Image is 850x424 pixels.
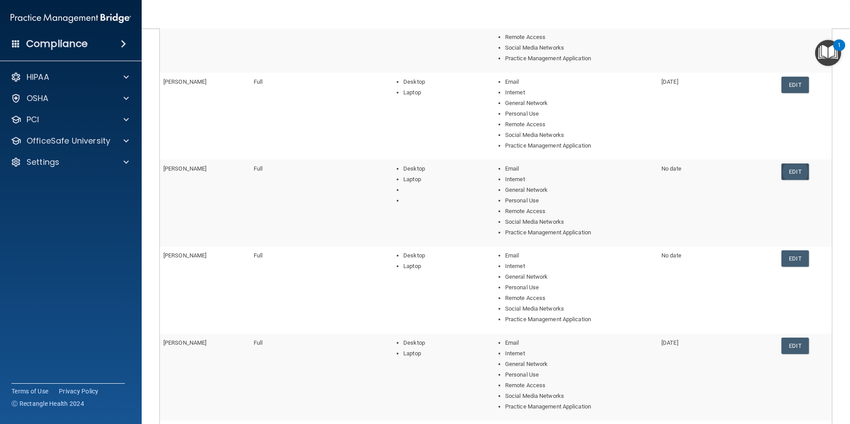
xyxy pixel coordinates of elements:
[505,338,654,348] li: Email
[781,163,808,180] a: Edit
[505,282,654,293] li: Personal Use
[781,338,808,354] a: Edit
[505,261,654,272] li: Internet
[11,157,129,167] a: Settings
[27,136,110,146] p: OfficeSafe University
[505,174,654,185] li: Internet
[254,78,263,85] span: Full
[505,185,654,195] li: General Network
[505,314,654,325] li: Practice Management Application
[27,72,49,82] p: HIPAA
[661,165,681,172] span: No date
[505,130,654,140] li: Social Media Networks
[403,174,480,185] li: Laptop
[505,119,654,130] li: Remote Access
[27,157,59,167] p: Settings
[661,339,678,346] span: [DATE]
[505,348,654,359] li: Internet
[11,136,129,146] a: OfficeSafe University
[505,206,654,217] li: Remote Access
[26,38,88,50] h4: Compliance
[505,401,654,412] li: Practice Management Application
[403,348,480,359] li: Laptop
[661,78,678,85] span: [DATE]
[505,195,654,206] li: Personal Use
[505,391,654,401] li: Social Media Networks
[505,163,654,174] li: Email
[11,72,129,82] a: HIPAA
[254,339,263,346] span: Full
[781,250,808,267] a: Edit
[403,77,480,87] li: Desktop
[27,93,49,104] p: OSHA
[505,370,654,380] li: Personal Use
[838,45,841,57] div: 1
[403,261,480,272] li: Laptop
[505,43,654,53] li: Social Media Networks
[163,78,206,85] span: [PERSON_NAME]
[403,338,480,348] li: Desktop
[254,165,263,172] span: Full
[697,361,839,397] iframe: Drift Widget Chat Controller
[11,9,131,27] img: PMB logo
[163,165,206,172] span: [PERSON_NAME]
[505,303,654,314] li: Social Media Networks
[781,77,808,93] a: Edit
[11,114,129,125] a: PCI
[505,380,654,391] li: Remote Access
[505,217,654,227] li: Social Media Networks
[403,250,480,261] li: Desktop
[27,114,39,125] p: PCI
[505,109,654,119] li: Personal Use
[505,53,654,64] li: Practice Management Application
[254,252,263,259] span: Full
[505,87,654,98] li: Internet
[59,387,99,396] a: Privacy Policy
[505,77,654,87] li: Email
[505,227,654,238] li: Practice Management Application
[661,252,681,259] span: No date
[403,87,480,98] li: Laptop
[505,293,654,303] li: Remote Access
[11,93,129,104] a: OSHA
[505,98,654,109] li: General Network
[403,163,480,174] li: Desktop
[163,252,206,259] span: [PERSON_NAME]
[815,40,841,66] button: Open Resource Center, 1 new notification
[12,399,84,408] span: Ⓒ Rectangle Health 2024
[505,250,654,261] li: Email
[505,359,654,370] li: General Network
[505,272,654,282] li: General Network
[505,32,654,43] li: Remote Access
[12,387,48,396] a: Terms of Use
[505,140,654,151] li: Practice Management Application
[163,339,206,346] span: [PERSON_NAME]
